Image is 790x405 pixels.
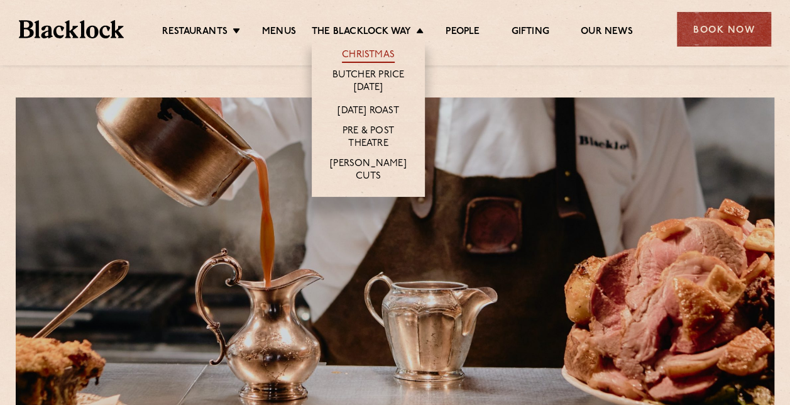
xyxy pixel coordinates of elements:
[162,26,228,40] a: Restaurants
[324,158,412,184] a: [PERSON_NAME] Cuts
[324,125,412,152] a: Pre & Post Theatre
[324,69,412,96] a: Butcher Price [DATE]
[19,20,124,38] img: BL_Textured_Logo-footer-cropped.svg
[581,26,633,40] a: Our News
[312,26,411,40] a: The Blacklock Way
[262,26,296,40] a: Menus
[337,105,398,119] a: [DATE] Roast
[342,49,395,63] a: Christmas
[446,26,480,40] a: People
[511,26,549,40] a: Gifting
[677,12,771,47] div: Book Now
